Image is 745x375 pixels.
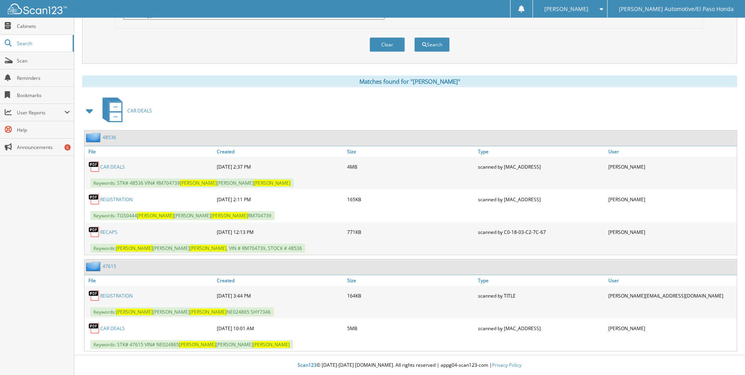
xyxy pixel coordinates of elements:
div: scanned by [MAC_ADDRESS] [476,159,606,175]
span: Scan123 [298,362,317,368]
img: PDF.png [88,290,100,301]
a: Created [215,275,345,286]
span: Keywords: STK# 47615 VIN# NE024865 [PERSON_NAME] [90,340,293,349]
a: 48536 [103,134,116,141]
img: PDF.png [88,193,100,205]
a: Size [345,275,476,286]
span: [PERSON_NAME] [254,180,291,186]
div: scanned by [MAC_ADDRESS] [476,191,606,207]
a: REGISTRATION [100,196,133,203]
div: [DATE] 10:01 AM [215,320,345,336]
span: [PERSON_NAME] Automotive/El Paso Honda [619,7,734,11]
span: [PERSON_NAME] [180,180,217,186]
div: [PERSON_NAME] [606,159,737,175]
a: CAR DEALS [100,325,125,332]
span: User Reports [17,109,64,116]
a: REGISTRATION [100,292,133,299]
button: Clear [370,37,405,52]
div: scanned by TITLE [476,288,606,303]
div: 5MB [345,320,476,336]
div: scanned by C0-18-03-C2-7C-67 [476,224,606,240]
div: [PERSON_NAME] [606,320,737,336]
div: 6 [64,144,71,151]
a: CAR DEALS [100,164,125,170]
div: [DATE] 3:44 PM [215,288,345,303]
a: Type [476,146,606,157]
img: PDF.png [88,322,100,334]
span: Reminders [17,75,70,81]
span: Help [17,127,70,133]
span: [PERSON_NAME] [116,245,153,252]
span: Keywords: [PERSON_NAME] NE024865 SHY7346 [90,307,274,316]
div: 4MB [345,159,476,175]
div: [PERSON_NAME] [EMAIL_ADDRESS][DOMAIN_NAME] [606,288,737,303]
span: Keywords: [PERSON_NAME] , VIN # RM704739, STOCK # 48536 [90,244,305,253]
a: Created [215,146,345,157]
span: [PERSON_NAME] [211,212,248,219]
span: Announcements [17,144,70,151]
span: Cabinets [17,23,70,29]
div: 771KB [345,224,476,240]
div: 165KB [345,191,476,207]
div: [PERSON_NAME] [606,191,737,207]
span: [PERSON_NAME] [190,309,227,315]
a: User [606,275,737,286]
a: Type [476,275,606,286]
a: Size [345,146,476,157]
span: Scan [17,57,70,64]
a: File [84,146,215,157]
span: Search [17,40,69,47]
img: scan123-logo-white.svg [8,4,67,14]
div: [DATE] 2:37 PM [215,159,345,175]
img: PDF.png [88,161,100,173]
span: CAR DEALS [127,107,152,114]
button: Search [414,37,450,52]
span: [PERSON_NAME] [137,212,174,219]
div: [PERSON_NAME] [606,224,737,240]
span: [PERSON_NAME] [179,341,216,348]
span: Keywords: STK# 48536 VIN# RM704739 [PERSON_NAME] [90,178,294,187]
a: File [84,275,215,286]
span: [PERSON_NAME] [253,341,290,348]
span: [PERSON_NAME] [116,309,153,315]
img: folder2.png [86,261,103,271]
a: CAR DEALS [98,95,152,126]
span: [PERSON_NAME] [190,245,227,252]
div: [DATE] 12:13 PM [215,224,345,240]
span: Bookmarks [17,92,70,99]
iframe: Chat Widget [706,337,745,375]
img: folder2.png [86,132,103,142]
div: © [DATE]-[DATE] [DOMAIN_NAME]. All rights reserved | appg04-scan123-com | [74,356,745,375]
a: Privacy Policy [492,362,522,368]
span: [PERSON_NAME] [544,7,588,11]
div: Matches found for "[PERSON_NAME]" [82,75,737,87]
a: 47615 [103,263,116,270]
img: PDF.png [88,226,100,238]
div: scanned by [MAC_ADDRESS] [476,320,606,336]
div: 164KB [345,288,476,303]
div: [DATE] 2:11 PM [215,191,345,207]
a: RECAPS [100,229,117,235]
span: Keywords: TGS0444 [PERSON_NAME] RM704739 [90,211,275,220]
a: User [606,146,737,157]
